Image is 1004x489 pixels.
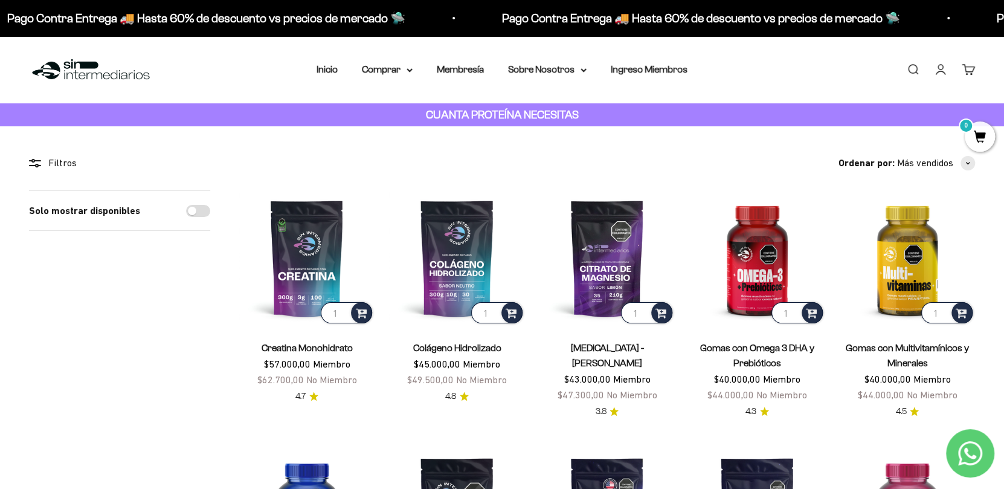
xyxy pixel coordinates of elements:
span: 4.8 [445,390,456,403]
button: Más vendidos [897,155,975,171]
a: Creatina Monohidrato [262,343,353,353]
a: 4.74.7 de 5.0 estrellas [295,390,318,403]
span: 3.8 [595,405,606,418]
mark: 0 [959,118,973,133]
span: Más vendidos [897,155,953,171]
span: $44.000,00 [707,389,754,400]
span: 4.3 [745,405,756,418]
span: No Miembro [906,389,957,400]
span: Miembro [313,358,350,369]
a: Ingreso Miembros [611,64,687,74]
p: Pago Contra Entrega 🚚 Hasta 60% de descuento vs precios de mercado 🛸 [502,8,900,28]
a: Colágeno Hidrolizado [413,343,501,353]
summary: Sobre Nosotros [508,62,587,77]
a: 4.84.8 de 5.0 estrellas [445,390,469,403]
a: Gomas con Multivitamínicos y Minerales [846,343,969,368]
span: Miembro [463,358,500,369]
a: Inicio [317,64,338,74]
a: Membresía [437,64,484,74]
p: Pago Contra Entrega 🚚 Hasta 60% de descuento vs precios de mercado 🛸 [7,8,405,28]
span: $62.700,00 [257,374,304,385]
strong: CUANTA PROTEÍNA NECESITAS [426,108,579,121]
a: 4.34.3 de 5.0 estrellas [745,405,769,418]
span: 4.5 [895,405,906,418]
span: No Miembro [456,374,507,385]
span: 4.7 [295,390,306,403]
a: Gomas con Omega 3 DHA y Prebióticos [700,343,814,368]
a: 4.54.5 de 5.0 estrellas [895,405,919,418]
a: 3.83.8 de 5.0 estrellas [595,405,619,418]
summary: Comprar [362,62,413,77]
span: Miembro [913,374,950,384]
span: No Miembro [306,374,357,385]
span: No Miembro [606,389,657,400]
span: $40.000,00 [714,374,761,384]
span: $45.000,00 [414,358,460,369]
a: 0 [965,131,995,144]
a: [MEDICAL_DATA] - [PERSON_NAME] [570,343,643,368]
span: Miembro [763,374,800,384]
label: Solo mostrar disponibles [29,203,140,219]
div: Filtros [29,155,210,171]
span: $43.000,00 [564,374,610,384]
span: $40.000,00 [864,374,910,384]
span: Miembro [613,374,650,384]
span: No Miembro [756,389,807,400]
span: $47.300,00 [557,389,603,400]
span: Ordenar por: [838,155,895,171]
span: $49.500,00 [407,374,454,385]
span: $57.000,00 [264,358,311,369]
span: $44.000,00 [857,389,904,400]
